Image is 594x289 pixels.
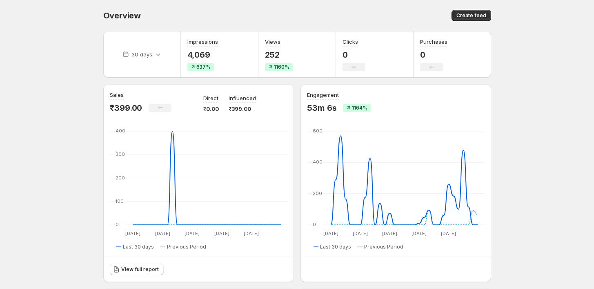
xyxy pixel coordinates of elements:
p: 0 [420,50,447,60]
text: 600 [313,128,323,134]
p: Direct [203,94,218,102]
span: 637% [196,64,211,70]
h3: Clicks [343,38,358,46]
p: 4,069 [187,50,218,60]
text: 0 [313,222,316,227]
text: [DATE] [155,231,170,236]
text: 300 [116,151,125,157]
span: 1160% [274,64,289,70]
p: ₹399.00 [110,103,142,113]
text: 200 [313,190,322,196]
p: Influenced [229,94,256,102]
h3: Sales [110,91,124,99]
span: View full report [121,266,159,273]
text: [DATE] [125,231,140,236]
h3: Views [265,38,280,46]
p: 30 days [131,50,152,58]
text: 400 [313,159,323,165]
h3: Impressions [187,38,218,46]
text: 400 [116,128,125,134]
span: 1164% [352,105,367,111]
h3: Purchases [420,38,447,46]
p: 53m 6s [307,103,337,113]
text: [DATE] [185,231,200,236]
span: Create feed [456,12,486,19]
span: Overview [103,11,141,20]
button: Create feed [452,10,491,21]
p: 0 [343,50,365,60]
text: [DATE] [323,231,338,236]
text: 200 [116,175,125,181]
text: [DATE] [244,231,259,236]
p: 252 [265,50,293,60]
text: 0 [116,222,119,227]
text: [DATE] [441,231,456,236]
p: ₹0.00 [203,105,219,113]
h3: Engagement [307,91,339,99]
p: ₹399.00 [229,105,256,113]
text: [DATE] [382,231,397,236]
span: Last 30 days [320,244,351,250]
span: Previous Period [364,244,403,250]
span: Previous Period [167,244,206,250]
a: View full report [110,264,164,275]
text: [DATE] [412,231,427,236]
span: Last 30 days [123,244,154,250]
text: [DATE] [352,231,367,236]
text: 100 [116,198,124,204]
text: [DATE] [214,231,229,236]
